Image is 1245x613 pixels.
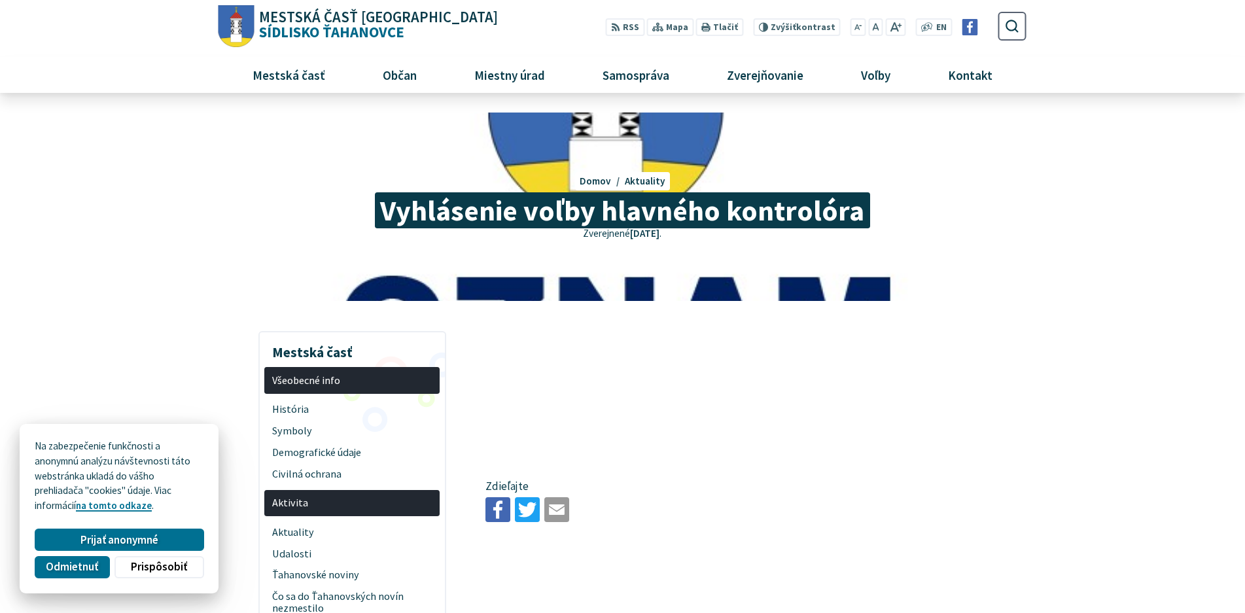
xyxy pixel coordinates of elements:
a: RSS [606,18,644,36]
a: Demografické údaje [264,442,440,463]
a: Samospráva [579,57,693,92]
a: Civilná ochrana [264,463,440,485]
a: Voľby [837,57,915,92]
a: na tomto odkaze [76,499,152,512]
a: Občan [359,57,440,92]
span: Civilná ochrana [272,463,432,485]
p: Na zabezpečenie funkčnosti a anonymnú analýzu návštevnosti táto webstránka ukladá do vášho prehli... [35,439,203,514]
span: Sídlisko Ťahanovce [254,10,499,40]
span: Ťahanovské noviny [272,565,432,586]
button: Odmietnuť [35,556,109,578]
span: RSS [623,21,639,35]
span: Zvýšiť [771,22,796,33]
a: Aktuality [264,521,440,543]
a: Aktuality [625,175,665,187]
button: Nastaviť pôvodnú veľkosť písma [868,18,883,36]
button: Prispôsobiť [114,556,203,578]
span: Symboly [272,420,432,442]
p: Zdieľajte [485,478,927,495]
span: Mestská časť [247,57,330,92]
img: Zdieľať e-mailom [544,497,569,522]
span: Samospráva [597,57,674,92]
span: Všeobecné info [272,370,432,391]
span: Domov [580,175,611,187]
a: Mestská časť [228,57,349,92]
a: Ťahanovské noviny [264,565,440,586]
span: Občan [377,57,421,92]
a: Zverejňovanie [703,57,828,92]
a: Logo Sídlisko Ťahanovce, prejsť na domovskú stránku. [219,5,498,48]
span: Mestská časť [GEOGRAPHIC_DATA] [259,10,498,25]
p: Zverejnené . [581,226,663,241]
button: Tlačiť [696,18,743,36]
a: Kontakt [924,57,1017,92]
img: Prejsť na Facebook stránku [962,19,978,35]
span: Vyhlásenie voľby hlavného kontrolóra [375,192,870,228]
a: História [264,398,440,420]
a: Udalosti [264,543,440,565]
span: Aktivita [272,493,432,514]
span: Odmietnuť [46,560,98,574]
span: Demografické údaje [272,442,432,463]
span: Aktuality [272,521,432,543]
a: Symboly [264,420,440,442]
span: Miestny úrad [469,57,550,92]
img: Prejsť na domovskú stránku [219,5,254,48]
span: Udalosti [272,543,432,565]
button: Zmenšiť veľkosť písma [850,18,866,36]
button: Zväčšiť veľkosť písma [885,18,905,36]
span: História [272,398,432,420]
span: kontrast [771,22,835,33]
iframe: “Vyhlásenie voľby hlavného kontrolóra” — Sídlisko Ťahanovce [485,331,865,462]
span: Tlačiť [713,22,738,33]
span: Prispôsobiť [131,560,187,574]
span: Mapa [666,21,688,35]
a: Aktivita [264,490,440,517]
h3: Mestská časť [264,335,440,362]
img: Zdieľať na Facebooku [485,497,510,522]
a: EN [933,21,951,35]
a: Miestny úrad [450,57,569,92]
span: Zverejňovanie [722,57,808,92]
a: Mapa [647,18,693,36]
button: Zvýšiťkontrast [753,18,840,36]
button: Prijať anonymné [35,529,203,551]
img: Zdieľať na Twitteri [515,497,540,522]
a: Domov [580,175,624,187]
span: EN [936,21,947,35]
span: Voľby [856,57,896,92]
span: [DATE] [630,227,659,239]
a: Všeobecné info [264,367,440,394]
span: Kontakt [943,57,998,92]
span: Prijať anonymné [80,533,158,547]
